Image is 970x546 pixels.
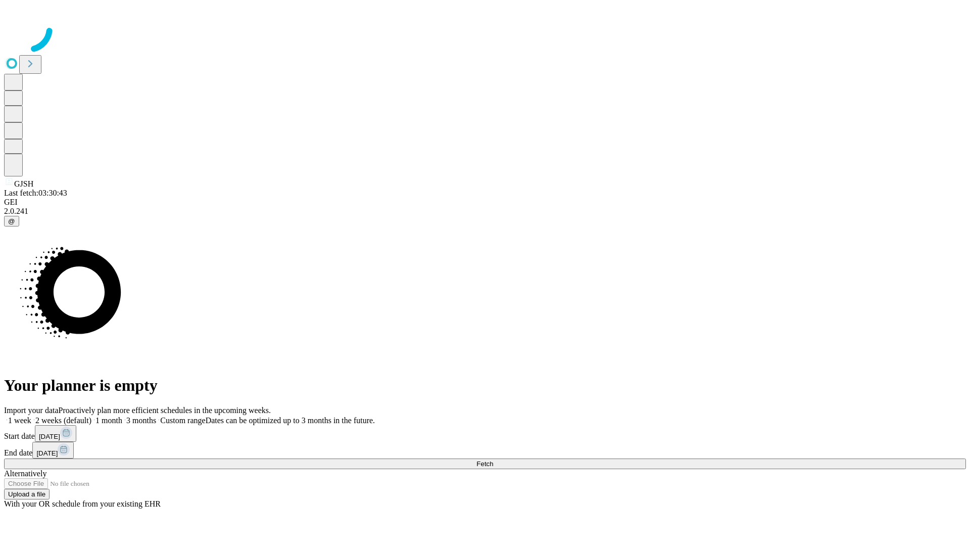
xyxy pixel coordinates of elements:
[95,416,122,425] span: 1 month
[14,179,33,188] span: GJSH
[4,198,966,207] div: GEI
[8,217,15,225] span: @
[4,207,966,216] div: 2.0.241
[4,459,966,469] button: Fetch
[476,460,493,468] span: Fetch
[4,406,59,415] span: Import your data
[4,442,966,459] div: End date
[4,499,161,508] span: With your OR schedule from your existing EHR
[39,433,60,440] span: [DATE]
[59,406,271,415] span: Proactively plan more efficient schedules in the upcoming weeks.
[32,442,74,459] button: [DATE]
[206,416,375,425] span: Dates can be optimized up to 3 months in the future.
[4,425,966,442] div: Start date
[36,449,58,457] span: [DATE]
[4,216,19,226] button: @
[35,416,91,425] span: 2 weeks (default)
[4,376,966,395] h1: Your planner is empty
[4,489,50,499] button: Upload a file
[4,469,46,478] span: Alternatively
[35,425,76,442] button: [DATE]
[4,189,67,197] span: Last fetch: 03:30:43
[8,416,31,425] span: 1 week
[160,416,205,425] span: Custom range
[126,416,156,425] span: 3 months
